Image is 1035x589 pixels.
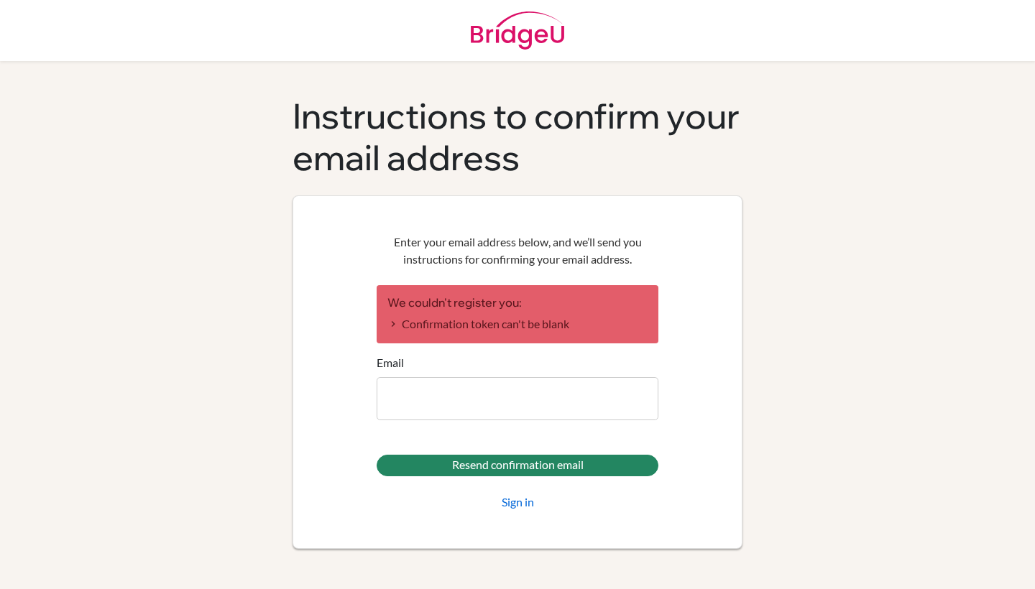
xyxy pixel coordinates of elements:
[502,493,534,511] a: Sign in
[293,96,742,178] h1: Instructions to confirm your email address
[377,354,404,371] label: Email
[387,315,648,333] li: Confirmation token can't be blank
[377,455,658,476] input: Resend confirmation email
[377,233,658,268] p: Enter your email address below, and we’ll send you instructions for confirming your email address.
[387,296,648,310] h2: We couldn't register you:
